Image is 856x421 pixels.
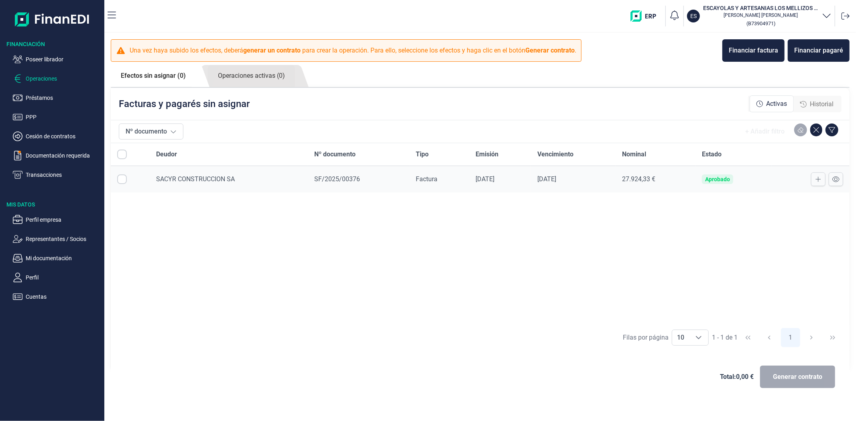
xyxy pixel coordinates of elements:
[117,150,127,159] div: All items unselected
[794,96,840,112] div: Historial
[13,132,101,141] button: Cesión de contratos
[13,93,101,103] button: Préstamos
[13,170,101,180] button: Transacciones
[416,150,429,159] span: Tipo
[476,150,498,159] span: Emisión
[766,99,787,109] span: Activas
[702,150,722,159] span: Estado
[746,20,775,26] small: Copiar cif
[720,372,754,382] span: Total: 0,00 €
[687,4,832,28] button: ESESCAYOLAS Y ARTESANIAS LOS MELLIZOS SL[PERSON_NAME] [PERSON_NAME](B73904971)
[111,65,196,87] a: Efectos sin asignar (0)
[26,273,101,282] p: Perfil
[26,234,101,244] p: Representantes / Socios
[314,150,356,159] span: Nº documento
[13,234,101,244] button: Representantes / Socios
[537,150,573,159] span: Vencimiento
[622,175,689,183] div: 27.924,33 €
[130,46,576,55] p: Una vez haya subido los efectos, deberá para crear la operación. Para ello, seleccione los efecto...
[13,215,101,225] button: Perfil empresa
[13,273,101,282] button: Perfil
[672,330,689,345] span: 10
[705,176,730,182] div: Aprobado
[117,174,127,184] div: Row Selected null
[788,39,850,62] button: Financiar pagaré
[26,215,101,225] p: Perfil empresa
[823,328,842,347] button: Last Page
[26,292,101,302] p: Cuentas
[760,328,779,347] button: Previous Page
[623,333,669,342] div: Filas por página
[794,46,843,55] div: Financiar pagaré
[703,4,819,12] h3: ESCAYOLAS Y ARTESANIAS LOS MELLIZOS SL
[156,150,177,159] span: Deudor
[750,95,794,112] div: Activas
[13,74,101,83] button: Operaciones
[13,151,101,160] button: Documentación requerida
[13,292,101,302] button: Cuentas
[416,175,437,183] span: Factura
[537,175,609,183] div: [DATE]
[314,175,360,183] span: SF/2025/00376
[156,175,235,183] span: SACYR CONSTRUCCION SA
[26,74,101,83] p: Operaciones
[781,328,800,347] button: Page 1
[119,123,183,140] button: Nº documento
[119,97,250,110] p: Facturas y pagarés sin asignar
[26,170,101,180] p: Transacciones
[26,93,101,103] p: Préstamos
[729,46,778,55] div: Financiar factura
[208,65,295,87] a: Operaciones activas (0)
[690,12,697,20] p: ES
[26,132,101,141] p: Cesión de contratos
[13,112,101,122] button: PPP
[26,151,101,160] p: Documentación requerida
[738,328,758,347] button: First Page
[243,47,301,54] b: generar un contrato
[630,10,662,22] img: erp
[689,330,708,345] div: Choose
[802,328,821,347] button: Next Page
[622,150,646,159] span: Nominal
[26,253,101,263] p: Mi documentación
[810,99,834,109] span: Historial
[703,12,819,18] p: [PERSON_NAME] [PERSON_NAME]
[722,39,785,62] button: Financiar factura
[476,175,525,183] div: [DATE]
[26,55,101,64] p: Poseer librador
[712,334,738,341] span: 1 - 1 de 1
[15,6,90,32] img: Logo de aplicación
[13,55,101,64] button: Poseer librador
[13,253,101,263] button: Mi documentación
[525,47,575,54] b: Generar contrato
[26,112,101,122] p: PPP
